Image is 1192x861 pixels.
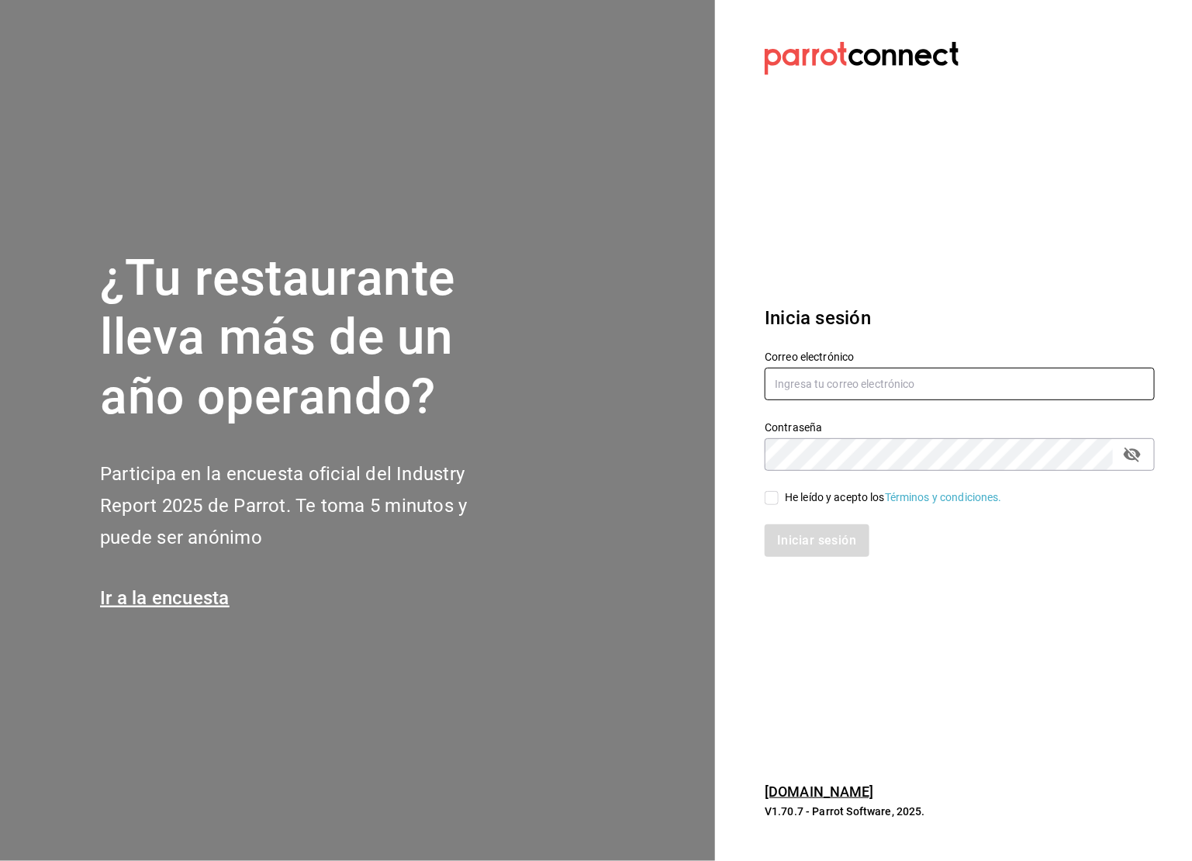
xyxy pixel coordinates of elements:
label: Contraseña [765,422,1155,433]
h2: Participa en la encuesta oficial del Industry Report 2025 de Parrot. Te toma 5 minutos y puede se... [100,458,519,553]
h3: Inicia sesión [765,304,1155,332]
h1: ¿Tu restaurante lleva más de un año operando? [100,249,519,427]
label: Correo electrónico [765,351,1155,362]
div: He leído y acepto los [785,489,1002,506]
a: Ir a la encuesta [100,587,230,609]
button: passwordField [1119,441,1145,468]
a: Términos y condiciones. [885,491,1002,503]
a: [DOMAIN_NAME] [765,783,874,800]
input: Ingresa tu correo electrónico [765,368,1155,400]
p: V1.70.7 - Parrot Software, 2025. [765,804,1155,819]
